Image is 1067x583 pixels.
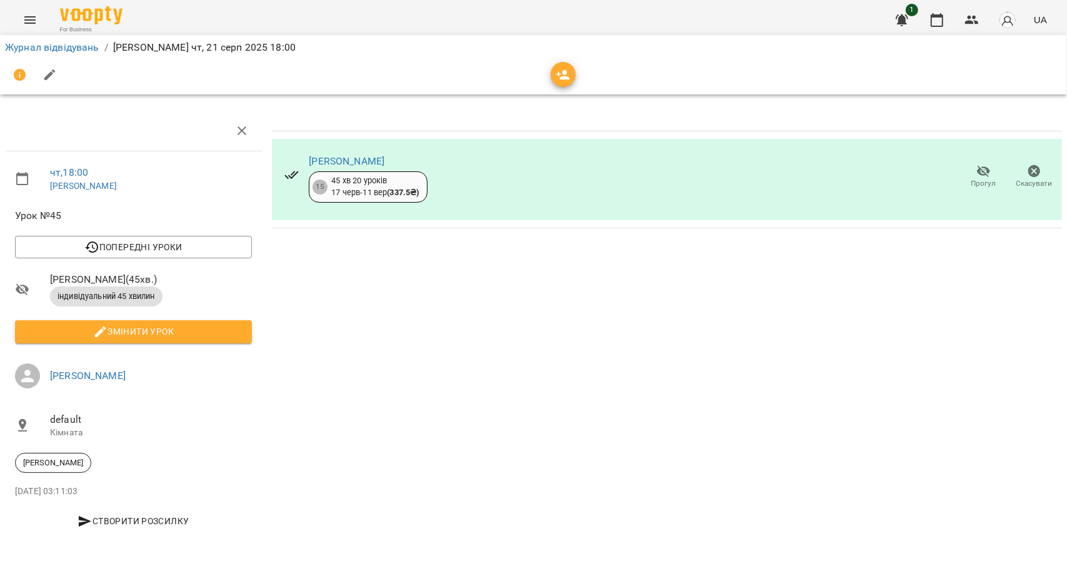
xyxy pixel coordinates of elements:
[1009,160,1059,195] button: Скасувати
[25,240,242,255] span: Попередні уроки
[1029,8,1052,31] button: UA
[104,40,108,55] li: /
[15,208,252,223] span: Урок №45
[958,160,1009,195] button: Прогул
[15,485,252,498] p: [DATE] 03:11:03
[50,412,252,427] span: default
[331,175,419,198] div: 45 хв 20 уроків 17 черв - 11 вер
[387,188,419,197] b: ( 337.5 ₴ )
[15,236,252,258] button: Попередні уроки
[20,514,247,529] span: Створити розсилку
[906,4,918,16] span: 1
[50,272,252,287] span: [PERSON_NAME] ( 45 хв. )
[25,324,242,339] span: Змінити урок
[60,6,123,24] img: Voopty Logo
[50,427,252,439] p: Кімната
[50,166,88,178] a: чт , 18:00
[5,40,1062,55] nav: breadcrumb
[971,178,996,189] span: Прогул
[50,181,117,191] a: [PERSON_NAME]
[16,457,91,469] span: [PERSON_NAME]
[50,291,163,302] span: індивідуальний 45 хвилин
[50,370,126,382] a: [PERSON_NAME]
[113,40,296,55] p: [PERSON_NAME] чт, 21 серп 2025 18:00
[313,180,328,195] div: 15
[309,155,384,167] a: [PERSON_NAME]
[999,11,1016,29] img: avatar_s.png
[15,5,45,35] button: Menu
[5,41,99,53] a: Журнал відвідувань
[1034,13,1047,26] span: UA
[15,453,91,473] div: [PERSON_NAME]
[60,26,123,34] span: For Business
[15,510,252,532] button: Створити розсилку
[1016,178,1053,189] span: Скасувати
[15,320,252,343] button: Змінити урок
